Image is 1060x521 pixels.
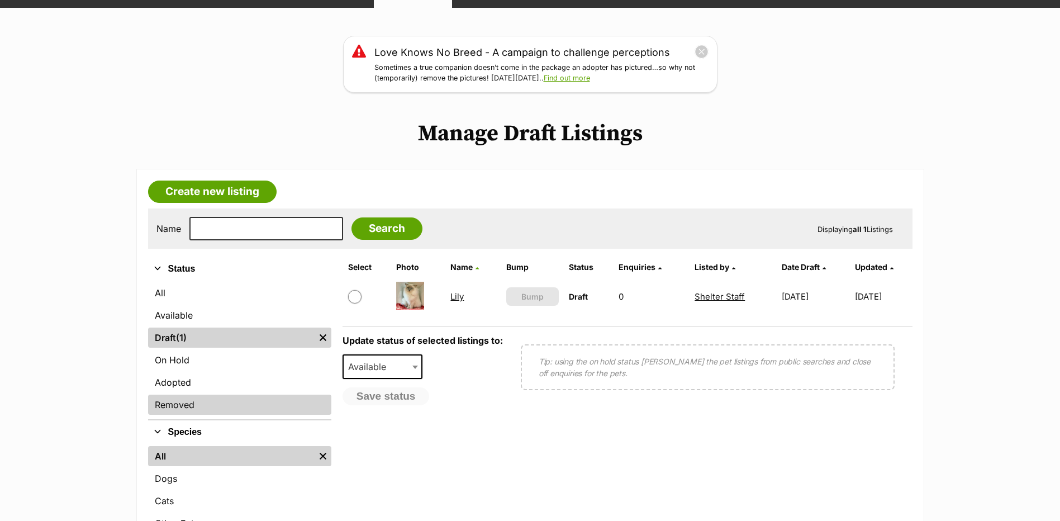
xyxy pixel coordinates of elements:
span: translation missing: en.admin.listings.index.attributes.date_draft [782,262,820,272]
span: Draft [569,292,588,301]
a: Draft [148,328,315,348]
span: Displaying Listings [817,225,893,234]
td: 0 [614,277,690,316]
button: Bump [506,287,559,306]
a: Lily [450,291,464,302]
a: Listed by [695,262,735,272]
button: Species [148,425,331,439]
span: translation missing: en.admin.listings.index.attributes.enquiries [619,262,655,272]
a: All [148,283,331,303]
span: Bump [521,291,544,302]
span: Available [344,359,397,375]
th: Photo [392,258,445,276]
a: Name [450,262,479,272]
td: [DATE] [777,277,854,316]
span: Name [450,262,473,272]
label: Name [156,224,181,234]
th: Bump [502,258,563,276]
a: All [148,446,315,466]
a: Remove filter [315,446,331,466]
div: Status [148,281,331,419]
a: Create new listing [148,181,277,203]
span: (1) [176,331,187,344]
a: Adopted [148,372,331,392]
span: Available [343,354,423,379]
span: Updated [855,262,887,272]
p: Sometimes a true companion doesn’t come in the package an adopter has pictured…so why not (tempor... [374,63,709,84]
a: Removed [148,395,331,415]
label: Update status of selected listings to: [343,335,503,346]
a: Available [148,305,331,325]
a: On Hold [148,350,331,370]
a: Shelter Staff [695,291,745,302]
strong: all 1 [853,225,867,234]
td: [DATE] [855,277,911,316]
a: Cats [148,491,331,511]
a: Updated [855,262,893,272]
span: Listed by [695,262,729,272]
p: Tip: using the on hold status [PERSON_NAME] the pet listings from public searches and close off e... [539,356,877,379]
a: Date Draft [782,262,826,272]
a: Love Knows No Breed - A campaign to challenge perceptions [374,45,670,60]
button: Save status [343,387,430,405]
th: Select [344,258,391,276]
a: Remove filter [315,328,331,348]
a: Dogs [148,468,331,489]
input: Search [351,217,422,240]
button: Status [148,262,331,276]
th: Status [564,258,613,276]
button: close [695,45,709,59]
a: Enquiries [619,262,662,272]
a: Find out more [544,74,590,82]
